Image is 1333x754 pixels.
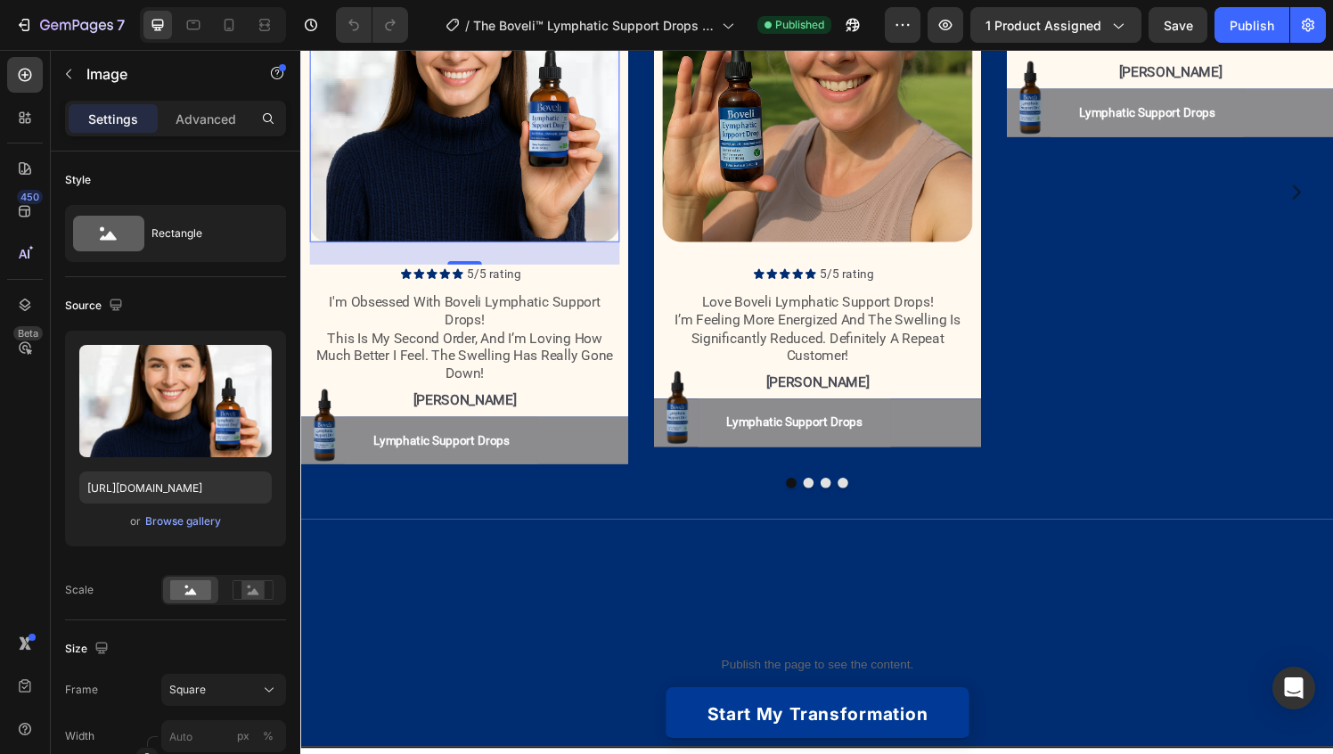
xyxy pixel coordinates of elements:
button: Browse gallery [144,512,222,530]
span: Published [775,17,824,33]
p: [PERSON_NAME] [11,354,328,373]
p: Start My Transformation [421,674,649,701]
p: Lymphatic Support Drops [806,56,946,74]
span: Square [169,682,206,698]
button: Save [1149,7,1207,43]
p: [PERSON_NAME] [741,14,1059,33]
button: Publish [1214,7,1289,43]
input: https://example.com/image.jpg [79,471,272,504]
p: 5/5 rating [172,224,328,240]
span: / [465,16,470,35]
p: Lymphatic Support Drops [75,396,216,414]
span: 1 product assigned [985,16,1101,35]
div: Size [65,637,112,661]
label: Width [65,728,94,744]
div: 450 [17,190,43,204]
p: 7 [117,14,125,36]
button: Dot [520,443,531,454]
div: Scale [65,582,94,598]
div: Browse gallery [145,513,221,529]
button: <p>Lymphatic Support Drops</p> [776,40,976,90]
span: Save [1164,18,1193,33]
button: % [233,725,254,747]
p: love boveli lymphatic support drops! i’m feeling more energized and the swelling is significantly... [376,252,693,326]
button: Square [161,674,286,706]
img: gempages_580466417665573459-6f6b6eab-1c92-4ce4-9e67-cc724b0c575a.png [374,329,405,410]
button: Dot [556,443,567,454]
p: Image [86,63,238,85]
img: gempages_580466417665573459-6f6b6eab-1c92-4ce4-9e67-cc724b0c575a.png [9,348,40,429]
button: <p>Lymphatic Support Drops</p> [411,361,610,411]
button: 1 product assigned [970,7,1141,43]
button: <p>Lymphatic Support Drops</p> [45,380,245,430]
p: Lymphatic Support Drops [440,377,581,395]
p: [PERSON_NAME] [376,335,693,354]
span: The Boveli™ Lymphatic Support Drops (50% OFF) [473,16,715,35]
img: preview-image [79,345,272,457]
div: px [237,728,249,744]
div: Style [65,172,91,188]
button: Dot [538,443,549,454]
button: px [258,725,279,747]
p: Settings [88,110,138,128]
div: Publish [1230,16,1274,35]
div: Rectangle [151,213,260,254]
a: Start My Transformation [378,660,691,715]
iframe: To enrich screen reader interactions, please activate Accessibility in Grammarly extension settings [300,50,1333,754]
label: Frame [65,682,98,698]
button: Dot [503,443,513,454]
input: px% [161,720,286,752]
div: Open Intercom Messenger [1272,667,1315,709]
button: Carousel Next Arrow [1005,122,1055,172]
img: gempages_580466417665573459-6f6b6eab-1c92-4ce4-9e67-cc724b0c575a.png [740,8,771,89]
p: i'm obsessed with boveli lymphatic support drops! this is my second order, and i’m loving how muc... [11,252,328,345]
div: Undo/Redo [336,7,408,43]
p: Advanced [176,110,236,128]
button: 7 [7,7,133,43]
div: Beta [13,326,43,340]
span: or [130,511,141,532]
div: Source [65,294,127,318]
div: % [263,728,274,744]
p: 5/5 rating [537,224,693,240]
